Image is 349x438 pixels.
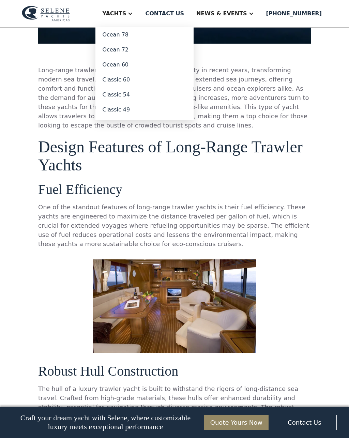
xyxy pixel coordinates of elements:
[93,259,256,353] img: long range trawler yachts
[95,27,194,42] a: Ocean 78
[95,27,194,120] nav: Yachts
[22,6,70,21] img: logo
[204,415,269,430] a: Quote Yours Now
[95,42,194,57] a: Ocean 72
[145,10,184,18] div: Contact us
[95,87,194,102] a: Classic 54
[38,138,311,174] h2: Design Features of Long-Range Trawler Yachts
[38,364,311,379] h3: Robust Hull Construction
[272,415,337,430] a: Contact Us
[95,72,194,87] a: Classic 60
[38,202,311,248] p: One of the standout features of long-range trawler yachts is their fuel efficiency. These yachts ...
[38,65,311,130] p: Long-range trawler yachts have surged in popularity in recent years, transforming modern sea trav...
[196,10,247,18] div: News & EVENTS
[102,10,126,18] div: Yachts
[266,10,322,18] div: [PHONE_NUMBER]
[12,413,199,431] p: Craft your dream yacht with Selene, where customizable luxury meets exceptional performance
[38,182,311,197] h3: Fuel Efficiency
[95,57,194,72] a: Ocean 60
[95,102,194,117] a: Classic 49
